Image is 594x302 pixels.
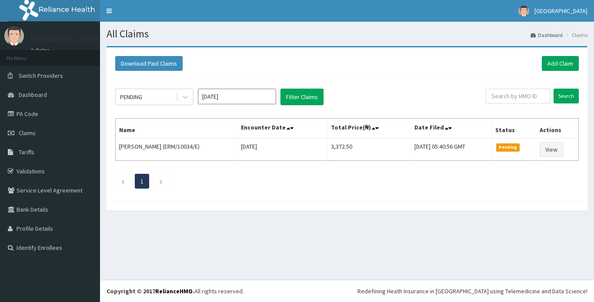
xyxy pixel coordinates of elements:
[116,119,237,139] th: Name
[19,148,34,156] span: Tariffs
[486,89,551,103] input: Search by HMO ID
[121,177,125,185] a: Previous page
[518,6,529,17] img: User Image
[280,89,324,105] button: Filter Claims
[159,177,163,185] a: Next page
[534,7,587,15] span: [GEOGRAPHIC_DATA]
[536,119,578,139] th: Actions
[19,91,47,99] span: Dashboard
[116,138,237,161] td: [PERSON_NAME] (ERM/10034/E)
[30,47,51,53] a: Online
[411,119,491,139] th: Date Filed
[237,138,327,161] td: [DATE]
[542,56,579,71] a: Add Claim
[140,177,143,185] a: Page 1 is your current page
[357,287,587,295] div: Redefining Heath Insurance in [GEOGRAPHIC_DATA] using Telemedicine and Data Science!
[327,119,411,139] th: Total Price(₦)
[554,89,579,103] input: Search
[540,142,563,157] a: View
[19,72,63,80] span: Switch Providers
[120,93,142,101] div: PENDING
[107,28,587,40] h1: All Claims
[491,119,536,139] th: Status
[198,89,276,104] input: Select Month and Year
[237,119,327,139] th: Encounter Date
[411,138,491,161] td: [DATE] 05:40:56 GMT
[19,129,36,137] span: Claims
[30,35,102,43] p: [GEOGRAPHIC_DATA]
[155,287,193,295] a: RelianceHMO
[107,287,194,295] strong: Copyright © 2017 .
[327,138,411,161] td: 3,372.50
[531,31,563,39] a: Dashboard
[115,56,183,71] button: Download Paid Claims
[564,31,587,39] li: Claims
[4,26,24,46] img: User Image
[100,280,594,302] footer: All rights reserved.
[496,143,520,151] span: Pending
